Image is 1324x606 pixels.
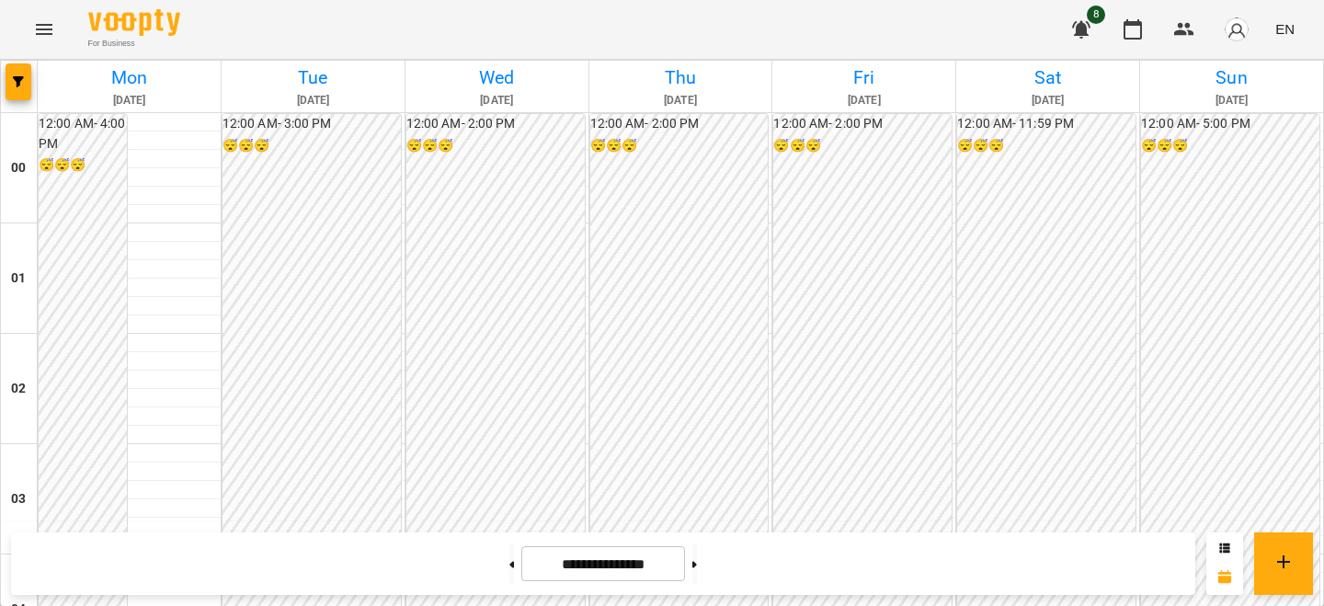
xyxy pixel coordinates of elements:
h6: 😴😴😴 [1141,136,1319,156]
span: For Business [88,38,180,50]
h6: 03 [11,489,26,509]
h6: 😴😴😴 [39,155,127,176]
h6: 12:00 AM - 11:59 PM [957,114,1136,134]
span: 8 [1087,6,1105,24]
h6: 00 [11,158,26,178]
h6: [DATE] [592,92,770,109]
h6: [DATE] [408,92,586,109]
h6: Mon [40,63,218,92]
h6: 😴😴😴 [590,136,769,156]
button: EN [1268,12,1302,46]
h6: 12:00 AM - 2:00 PM [590,114,769,134]
img: avatar_s.png [1224,17,1250,42]
h6: Tue [224,63,402,92]
h6: 12:00 AM - 4:00 PM [39,114,127,154]
h6: [DATE] [1143,92,1320,109]
span: EN [1275,19,1295,39]
h6: [DATE] [775,92,953,109]
h6: 12:00 AM - 2:00 PM [406,114,585,134]
h6: Thu [592,63,770,92]
img: Voopty Logo [88,9,180,36]
h6: Wed [408,63,586,92]
h6: [DATE] [224,92,402,109]
h6: 😴😴😴 [957,136,1136,156]
h6: Sat [959,63,1136,92]
h6: 02 [11,379,26,399]
h6: 12:00 AM - 2:00 PM [773,114,952,134]
h6: 12:00 AM - 3:00 PM [223,114,401,134]
h6: Sun [1143,63,1320,92]
button: Menu [22,7,66,51]
h6: 12:00 AM - 5:00 PM [1141,114,1319,134]
h6: 01 [11,269,26,289]
h6: [DATE] [959,92,1136,109]
h6: 😴😴😴 [773,136,952,156]
h6: 😴😴😴 [406,136,585,156]
h6: [DATE] [40,92,218,109]
h6: 😴😴😴 [223,136,401,156]
h6: Fri [775,63,953,92]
